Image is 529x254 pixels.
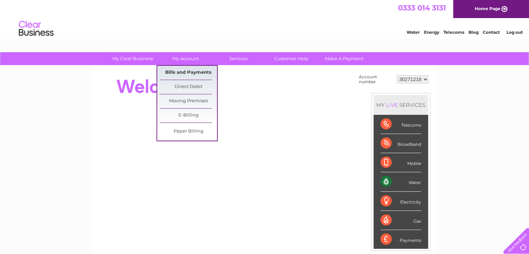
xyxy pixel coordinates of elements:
div: Water [380,172,421,191]
a: Customer Help [263,52,320,65]
div: Telecoms [380,115,421,134]
a: My Account [157,52,214,65]
td: Account number [357,73,395,86]
div: Gas [380,211,421,230]
a: Log out [506,30,522,35]
a: Moving Premises [160,94,217,108]
div: Clear Business is a trading name of Verastar Limited (registered in [GEOGRAPHIC_DATA] No. 3667643... [101,4,429,34]
a: Direct Debit [160,80,217,94]
a: E-Billing [160,109,217,122]
a: My Clear Business [104,52,161,65]
a: Services [210,52,267,65]
div: Broadband [380,134,421,153]
a: Blog [468,30,479,35]
a: Make A Payment [315,52,373,65]
div: MY SERVICES [374,95,428,115]
a: 0333 014 3131 [398,3,446,12]
a: Water [407,30,420,35]
a: Telecoms [443,30,464,35]
div: LIVE [385,102,399,108]
a: Contact [483,30,500,35]
img: logo.png [18,18,54,39]
div: Mobile [380,153,421,172]
a: Bills and Payments [160,66,217,80]
a: Energy [424,30,439,35]
div: Electricity [380,192,421,211]
a: Paper Billing [160,125,217,138]
div: Payments [380,230,421,249]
